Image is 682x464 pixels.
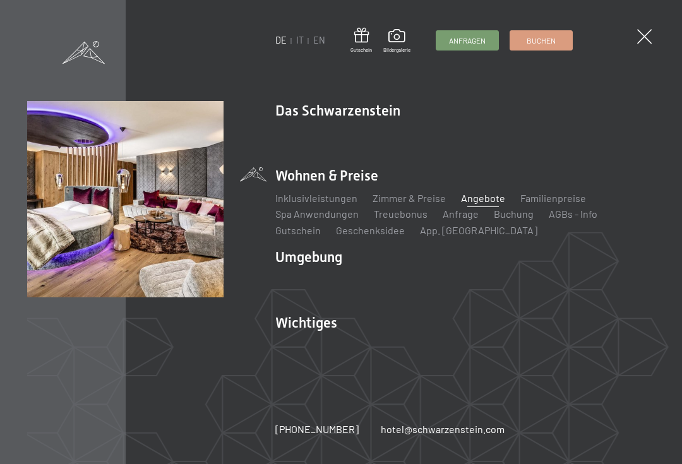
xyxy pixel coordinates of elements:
a: EN [314,35,326,45]
a: Spa Anwendungen [276,208,359,220]
a: Gutschein [276,224,321,236]
a: AGBs - Info [549,208,598,220]
a: Geschenksidee [337,224,405,236]
a: Bildergalerie [383,29,410,53]
a: [PHONE_NUMBER] [276,422,359,436]
a: Angebote [462,192,506,204]
a: Treuebonus [374,208,428,220]
a: Zimmer & Preise [373,192,446,204]
span: Buchen [527,35,556,46]
a: Anfrage [443,208,479,220]
a: Buchung [494,208,534,220]
span: Anfragen [449,35,486,46]
a: hotel@schwarzenstein.com [381,422,505,436]
a: IT [297,35,304,45]
a: Gutschein [351,28,373,54]
span: Bildergalerie [383,47,410,54]
a: App. [GEOGRAPHIC_DATA] [421,224,538,236]
span: [PHONE_NUMBER] [276,423,359,435]
a: DE [276,35,287,45]
a: Anfragen [436,31,498,50]
a: Inklusivleistungen [276,192,358,204]
a: Familienpreise [521,192,587,204]
span: Gutschein [351,47,373,54]
a: Buchen [511,31,573,50]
